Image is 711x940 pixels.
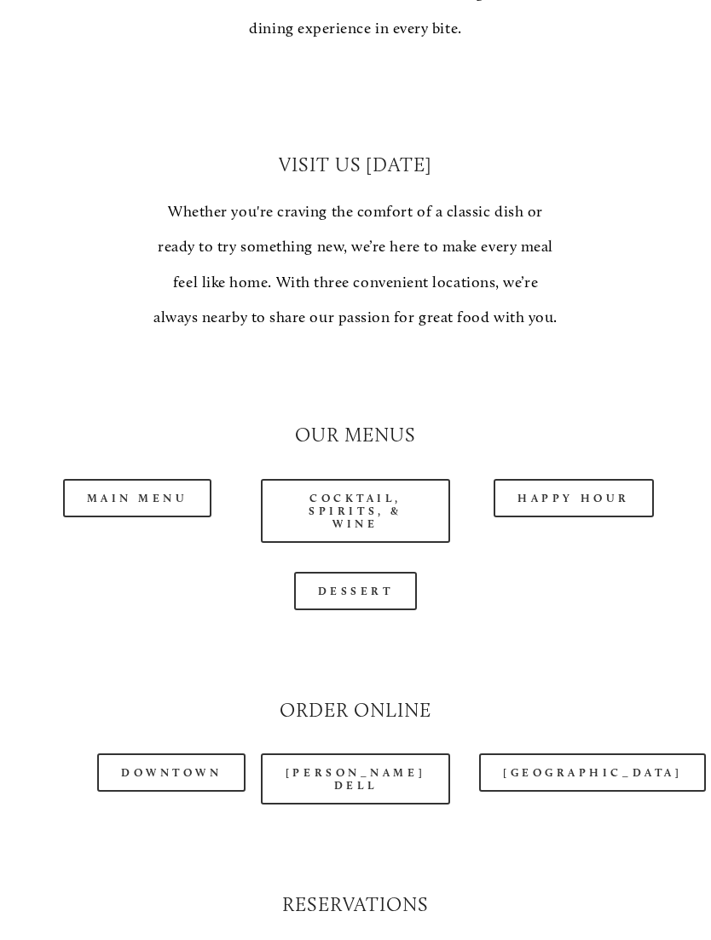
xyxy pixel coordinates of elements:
[152,152,559,179] h2: Visit Us [DATE]
[261,753,450,804] a: [PERSON_NAME] Dell
[63,479,212,517] a: Main Menu
[294,572,418,610] a: Dessert
[43,422,668,449] h2: Our Menus
[97,753,246,792] a: Downtown
[479,753,706,792] a: [GEOGRAPHIC_DATA]
[43,891,668,919] h2: Reservations
[152,194,559,336] p: Whether you're craving the comfort of a classic dish or ready to try something new, we’re here to...
[494,479,654,517] a: Happy Hour
[261,479,450,543] a: Cocktail, Spirits, & Wine
[43,697,668,724] h2: Order Online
